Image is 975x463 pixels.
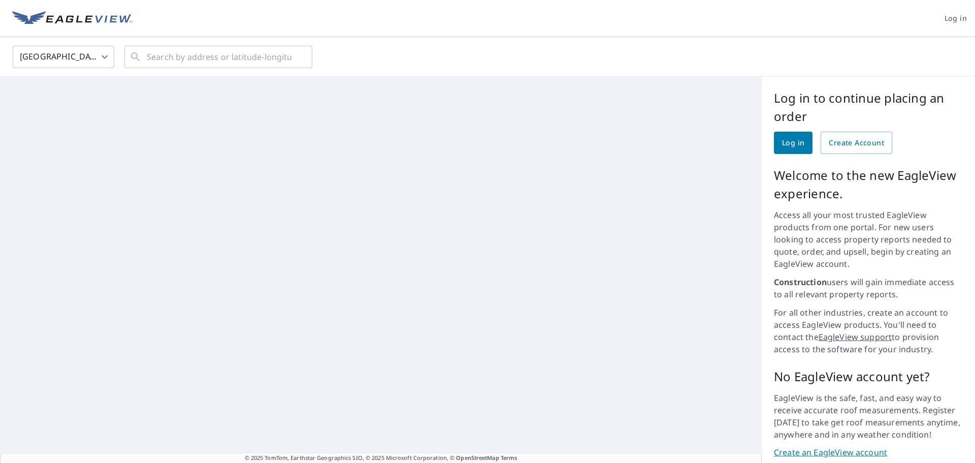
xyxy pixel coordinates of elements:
a: EagleView support [819,331,892,343]
img: EV Logo [12,11,132,26]
p: For all other industries, create an account to access EagleView products. You'll need to contact ... [774,306,963,355]
p: No EagleView account yet? [774,367,963,386]
p: Welcome to the new EagleView experience. [774,166,963,203]
strong: Construction [774,276,827,288]
p: Access all your most trusted EagleView products from one portal. For new users looking to access ... [774,209,963,270]
span: Log in [782,137,804,149]
a: OpenStreetMap [456,454,499,461]
a: Log in [774,132,812,154]
a: Create an EagleView account [774,447,963,458]
a: Create Account [821,132,892,154]
div: [GEOGRAPHIC_DATA] [13,43,114,71]
p: users will gain immediate access to all relevant property reports. [774,276,963,300]
span: Create Account [829,137,884,149]
span: © 2025 TomTom, Earthstar Geographics SIO, © 2025 Microsoft Corporation, © [245,454,517,462]
p: EagleView is the safe, fast, and easy way to receive accurate roof measurements. Register [DATE] ... [774,392,963,441]
p: Log in to continue placing an order [774,89,963,126]
span: Log in [945,12,967,25]
input: Search by address or latitude-longitude [147,43,291,71]
a: Terms [501,454,517,461]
